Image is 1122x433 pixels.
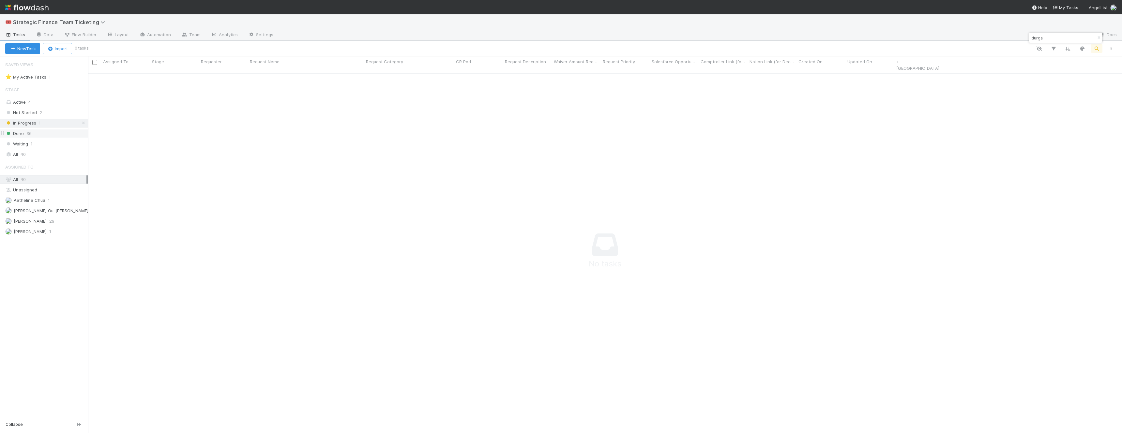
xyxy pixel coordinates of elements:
[750,58,795,65] span: Notion Link (for Decision/Incident Docs)
[798,58,823,65] span: Created On
[5,98,86,106] div: Active
[103,58,129,65] span: Assigned To
[1032,4,1047,11] div: Help
[1053,5,1078,10] span: My Tasks
[31,140,33,148] span: 1
[14,229,47,234] span: [PERSON_NAME]
[39,109,42,117] span: 2
[26,129,32,138] span: 36
[5,207,12,214] img: avatar_0645ba0f-c375-49d5-b2e7-231debf65fc8.png
[14,198,45,203] span: Aetheline Chua
[14,218,47,224] span: [PERSON_NAME]
[13,19,108,25] span: Strategic Finance Team Ticketing
[250,58,280,65] span: Request Name
[5,140,28,148] span: Waiting
[43,43,72,54] button: Import
[652,58,697,65] span: Salesforce Opportunity Link (for Fund Pricing Negotiations only)
[5,197,12,203] img: avatar_103f69d0-f655-4f4f-bc28-f3abe7034599.png
[6,422,23,427] span: Collapse
[5,160,34,173] span: Assigned To
[5,175,86,184] div: All
[554,58,599,65] span: Waiver Amount Requested
[28,99,31,105] span: 4
[49,228,51,236] span: 1
[1089,5,1108,10] span: AngelList
[64,31,97,38] span: Flow Builder
[176,30,206,40] a: Team
[5,228,12,235] img: avatar_022c235f-155a-4f12-b426-9592538e9d6c.png
[896,59,939,71] a: + [GEOGRAPHIC_DATA]
[5,109,37,117] span: Not Started
[5,186,86,194] div: Unassigned
[49,217,54,225] span: 29
[5,150,86,158] div: All
[1030,34,1095,42] input: Search...
[48,196,50,204] span: 1
[92,60,97,65] input: Toggle All Rows Selected
[1094,30,1122,40] a: Docs
[21,177,26,182] span: 40
[134,30,176,40] a: Automation
[5,218,12,224] img: avatar_aa4fbed5-f21b-48f3-8bdd-57047a9d59de.png
[21,150,26,158] span: 40
[5,31,25,38] span: Tasks
[31,30,59,40] a: Data
[49,73,57,81] span: 1
[5,119,36,127] span: In Progress
[5,19,12,25] span: 🎟️
[505,58,546,65] span: Request Description
[456,58,471,65] span: CR Pod
[5,2,49,13] img: logo-inverted-e16ddd16eac7371096b0.svg
[75,45,89,51] small: 0 tasks
[5,83,19,96] span: Stage
[847,58,872,65] span: Updated On
[5,129,24,138] span: Done
[201,58,222,65] span: Requester
[366,58,403,65] span: Request Category
[243,30,279,40] a: Settings
[5,43,40,54] button: NewTask
[206,30,243,40] a: Analytics
[5,74,12,80] span: ⭐
[5,73,46,81] div: My Active Tasks
[39,119,41,127] span: 1
[5,58,33,71] span: Saved Views
[152,58,164,65] span: Stage
[1110,5,1117,11] img: avatar_aa4fbed5-f21b-48f3-8bdd-57047a9d59de.png
[701,58,746,65] span: Comptroller Link (for Fee Waivers)
[603,58,635,65] span: Request Priority
[102,30,134,40] a: Layout
[14,208,88,213] span: [PERSON_NAME] Ou-[PERSON_NAME]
